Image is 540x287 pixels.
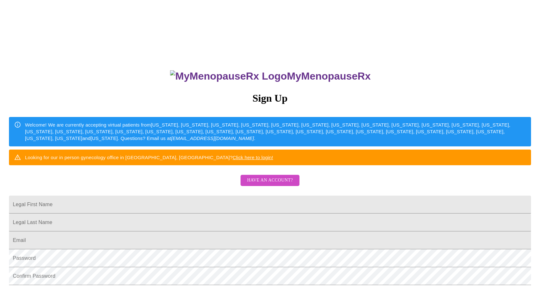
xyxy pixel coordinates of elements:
[171,136,254,141] em: [EMAIL_ADDRESS][DOMAIN_NAME]
[9,92,531,104] h3: Sign Up
[239,182,301,187] a: Have an account?
[241,175,299,186] button: Have an account?
[10,70,531,82] h3: MyMenopauseRx
[247,176,293,184] span: Have an account?
[25,119,526,144] div: Welcome! We are currently accepting virtual patients from [US_STATE], [US_STATE], [US_STATE], [US...
[25,151,273,163] div: Looking for our in person gynecology office in [GEOGRAPHIC_DATA], [GEOGRAPHIC_DATA]?
[170,70,287,82] img: MyMenopauseRx Logo
[233,155,273,160] a: Click here to login!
